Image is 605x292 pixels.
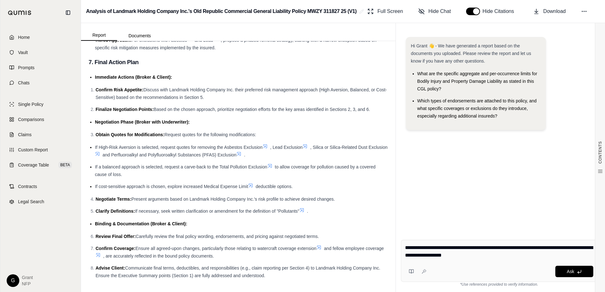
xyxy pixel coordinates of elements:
span: Based on the chosen approach, prioritize negotiation efforts for the key areas identified in Sect... [154,107,370,112]
span: Clarify Definitions: [96,209,135,214]
a: Legal Search [4,195,77,209]
span: Advise Client: [96,265,125,271]
span: Vault [18,49,28,56]
span: Finalize Negotiation Points: [96,107,154,112]
button: Collapse sidebar [63,8,73,18]
span: Home [18,34,30,40]
span: Communicate final terms, deductibles, and responsibilities (e.g., claim reporting per Section 4) ... [96,265,380,278]
span: Legal Search [18,198,44,205]
span: , Lead Exclusion [270,145,303,150]
span: Present arguments based on Landmark Holding Company Inc.'s risk profile to achieve desired changes. [131,197,335,202]
span: BETA [59,162,72,168]
a: Contracts [4,179,77,193]
span: Hide Citations [483,8,518,15]
span: Request quotes for the following modifications: [165,132,256,137]
h3: 7. Final Action Plan [89,57,388,68]
span: . [244,152,245,157]
span: Negotiation Phase (Broker with Underwriter): [95,119,190,125]
span: Review Final Offer: [96,234,136,239]
span: Which types of endorsements are attached to this policy, and what specific coverages or exclusion... [417,98,537,119]
span: Contracts [18,183,37,190]
a: Claims [4,128,77,142]
span: Grant [22,274,33,281]
button: Ask [555,266,593,277]
a: Comparisons [4,113,77,126]
span: . [307,209,308,214]
span: If cost-sensitive approach is chosen, explore increased Medical Expense Limit [95,184,248,189]
span: and fellow employee coverage [324,246,384,251]
span: Obtain Quotes for Modifications: [96,132,165,137]
span: Comparisons [18,116,44,123]
span: and Perfluoroalkyl and Polyfluoroalkyl Substances (PFAS) Exclusion [103,152,236,157]
span: If High-Risk Aversion is selected, request quotes for removing the Asbestos Exclusion [95,145,263,150]
span: CONTENTS [598,141,603,164]
span: Negotiate Terms: [96,197,131,202]
span: What are the specific aggregate and per-occurrence limits for Bodily Injury and Property Damage L... [417,71,537,91]
button: Documents [117,31,162,41]
span: Discuss with Landmark Holding Company Inc. their preferred risk management approach (High Aversio... [96,87,387,100]
span: to allow coverage for pollution caused by a covered cause of loss. [95,164,376,177]
div: G [7,274,19,287]
span: Full Screen [377,8,403,15]
span: Chats [18,80,30,86]
span: , Silica or Silica-Related Dust Exclusion [310,145,387,150]
a: Custom Report [4,143,77,157]
span: Immediate Actions (Broker & Client): [95,75,172,80]
span: NFP [22,281,33,287]
button: Hide Chat [416,5,453,18]
span: Custom Report [18,147,48,153]
span: Binding & Documentation (Broker & Client): [95,221,187,226]
span: Hi Grant 👋 - We have generated a report based on the documents you uploaded. Please review the re... [411,43,531,64]
span: , are accurately reflected in the bound policy documents. [103,253,214,259]
a: Chats [4,76,77,90]
span: If necessary, seek written clarification or amendment for the definition of "Pollutants" [135,209,299,214]
span: Confirm Coverage: [96,246,135,251]
span: Claims [18,131,32,138]
span: Confirm Risk Appetite: [96,87,143,92]
span: If a balanced approach is selected, request a carve-back to the Total Pollution Exclusion [95,164,267,169]
span: Single Policy [18,101,43,107]
h2: Analysis of Landmark Holding Company Inc.'s Old Republic Commercial General Liability Policy MWZY... [86,6,357,17]
span: Download [543,8,566,15]
span: Ensure all agreed-upon changes, particularly those relating to watercraft coverage extension [135,246,316,251]
a: Home [4,30,77,44]
a: Single Policy [4,97,77,111]
img: Qumis Logo [8,10,32,15]
a: Coverage TableBETA [4,158,77,172]
button: Report [81,30,117,41]
a: Vault [4,46,77,59]
span: Carefully review the final policy wording, endorsements, and pricing against negotiated terms. [136,234,319,239]
span: Coverage Table [18,162,49,168]
span: Ask [567,269,574,274]
a: Prompts [4,61,77,75]
span: Prompts [18,64,34,71]
span: Hide Chat [428,8,451,15]
button: Download [531,5,568,18]
span: deductible options. [256,184,293,189]
button: Full Screen [365,5,406,18]
div: *Use references provided to verify information. [401,282,597,287]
